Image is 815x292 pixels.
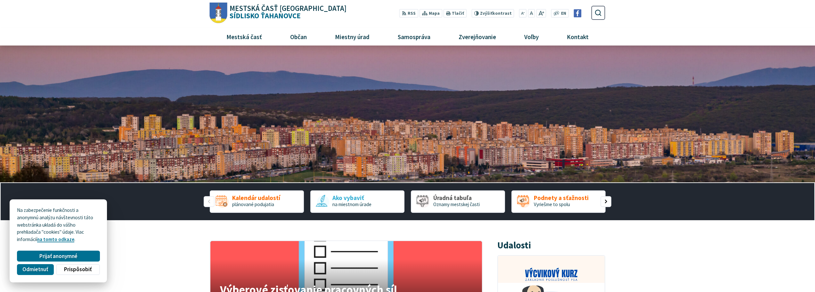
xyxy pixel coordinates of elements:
h1: Sídlisko Ťahanovce [227,5,347,20]
a: Podnety a sťažnosti Vyriešme to spolu [511,190,606,213]
button: Zvýšiťkontrast [471,9,514,18]
span: Vyriešme to spolu [534,201,570,207]
button: Nastaviť pôvodnú veľkosť písma [528,9,535,18]
span: RSS [408,10,416,17]
span: Miestny úrad [332,28,372,45]
button: Zväčšiť veľkosť písma [536,9,546,18]
span: Zvýšiť [480,11,493,16]
img: Prejsť na domovskú stránku [210,3,227,23]
a: Kontakt [555,28,600,45]
span: Podnety a sťažnosti [534,195,589,201]
a: Úradná tabuľa Oznamy mestskej časti [411,190,505,213]
div: 2 / 5 [310,190,404,213]
a: Občan [278,28,318,45]
a: Samospráva [386,28,442,45]
h3: Udalosti [497,240,531,250]
a: na tomto odkaze [37,236,74,242]
div: 4 / 5 [511,190,606,213]
a: Mapa [420,9,442,18]
span: Mestská časť [224,28,264,45]
span: Tlačiť [452,11,464,16]
img: Prejsť na Facebook stránku [574,9,582,17]
a: Ako vybaviť na miestnom úrade [310,190,404,213]
span: kontrast [480,11,512,16]
a: EN [559,10,568,17]
p: Na zabezpečenie funkčnosti a anonymnú analýzu návštevnosti táto webstránka ukladá do vášho prehli... [17,207,100,243]
span: na miestnom úrade [332,201,371,207]
div: 3 / 5 [411,190,505,213]
div: 1 / 5 [210,190,304,213]
span: Oznamy mestskej časti [433,201,480,207]
a: Logo Sídlisko Ťahanovce, prejsť na domovskú stránku. [210,3,346,23]
button: Tlačiť [444,9,467,18]
span: plánované podujatia [232,201,274,207]
a: Miestny úrad [323,28,381,45]
span: Zverejňovanie [456,28,498,45]
span: Kontakt [565,28,591,45]
a: RSS [399,9,418,18]
span: Mapa [429,10,440,17]
span: Úradná tabuľa [433,195,480,201]
span: Kalendár udalostí [232,195,280,201]
button: Odmietnuť [17,264,53,275]
a: Voľby [513,28,550,45]
a: Kalendár udalostí plánované podujatia [210,190,304,213]
span: EN [561,10,566,17]
span: Prijať anonymné [39,253,77,260]
a: Zverejňovanie [447,28,508,45]
a: Mestská časť [215,28,273,45]
button: Prijať anonymné [17,251,100,262]
span: Prispôsobiť [64,266,92,273]
span: Občan [288,28,309,45]
div: Predošlý slajd [204,196,215,207]
span: Ako vybaviť [332,195,371,201]
button: Prispôsobiť [56,264,100,275]
span: Samospráva [395,28,433,45]
span: Mestská časť [GEOGRAPHIC_DATA] [230,5,346,12]
span: Odmietnuť [22,266,48,273]
span: Voľby [522,28,541,45]
div: Nasledujúci slajd [600,196,611,207]
button: Zmenšiť veľkosť písma [519,9,527,18]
